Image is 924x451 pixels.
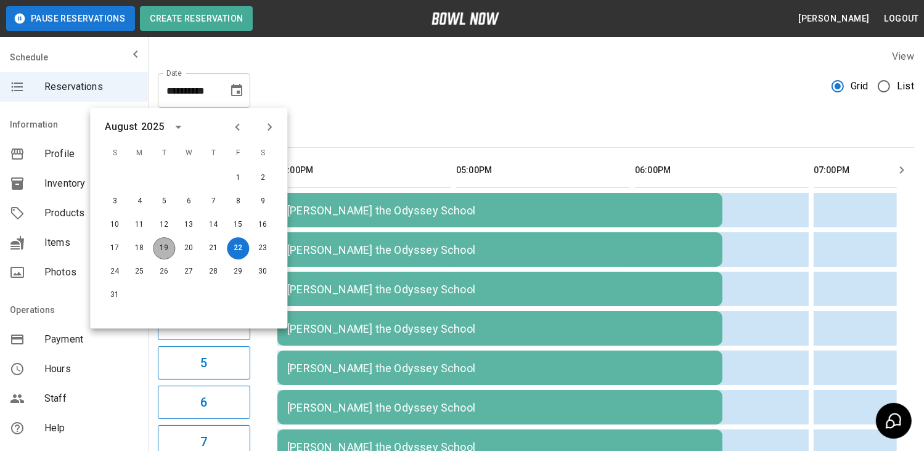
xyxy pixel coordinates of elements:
button: Aug 18, 2025 [128,237,150,259]
button: Aug 14, 2025 [202,214,224,236]
button: Aug 26, 2025 [153,261,175,283]
button: Aug 29, 2025 [227,261,249,283]
button: Aug 12, 2025 [153,214,175,236]
button: Aug 2, 2025 [251,167,274,189]
span: Grid [851,79,869,94]
button: Aug 10, 2025 [104,214,126,236]
button: Aug 24, 2025 [104,261,126,283]
th: 05:00PM [456,153,630,188]
div: [PERSON_NAME] the Odyssey School [287,401,713,414]
span: Staff [44,391,138,406]
button: calendar view is open, switch to year view [168,116,189,137]
span: Profile [44,147,138,161]
button: Aug 21, 2025 [202,237,224,259]
button: Choose date, selected date is Aug 22, 2025 [224,78,249,103]
button: 5 [158,346,250,380]
button: Next month [259,116,280,137]
button: Aug 3, 2025 [104,190,126,213]
button: Logout [880,7,924,30]
button: Aug 22, 2025 [227,237,249,259]
button: Aug 27, 2025 [178,261,200,283]
span: Help [44,421,138,436]
span: F [227,141,249,166]
button: Aug 15, 2025 [227,214,249,236]
button: Aug 25, 2025 [128,261,150,283]
button: Pause Reservations [6,6,135,31]
span: Items [44,235,138,250]
button: Aug 31, 2025 [104,284,126,306]
span: Hours [44,362,138,376]
button: Aug 13, 2025 [178,214,200,236]
span: S [104,141,126,166]
button: Aug 20, 2025 [178,237,200,259]
button: Aug 17, 2025 [104,237,126,259]
span: Photos [44,265,138,280]
button: Aug 28, 2025 [202,261,224,283]
button: Aug 7, 2025 [202,190,224,213]
span: M [128,141,150,166]
span: Payment [44,332,138,347]
button: Previous month [227,116,248,137]
button: 6 [158,386,250,419]
button: Aug 5, 2025 [153,190,175,213]
button: Aug 1, 2025 [227,167,249,189]
button: [PERSON_NAME] [793,7,874,30]
h6: 6 [200,392,207,412]
label: View [892,51,914,62]
button: Create Reservation [140,6,253,31]
div: [PERSON_NAME] the Odyssey School [287,283,713,296]
div: [PERSON_NAME] the Odyssey School [287,322,713,335]
span: S [251,141,274,166]
div: [PERSON_NAME] the Odyssey School [287,362,713,375]
span: List [897,79,914,94]
button: Aug 9, 2025 [251,190,274,213]
span: W [178,141,200,166]
div: [PERSON_NAME] the Odyssey School [287,204,713,217]
div: inventory tabs [158,118,914,147]
span: T [153,141,175,166]
button: Aug 11, 2025 [128,214,150,236]
h6: 5 [200,353,207,373]
button: Aug 4, 2025 [128,190,150,213]
span: Reservations [44,79,138,94]
div: 2025 [141,120,164,134]
button: Aug 16, 2025 [251,214,274,236]
span: Inventory [44,176,138,191]
button: Aug 30, 2025 [251,261,274,283]
div: August [105,120,137,134]
th: 06:00PM [635,153,809,188]
img: logo [431,12,499,25]
div: [PERSON_NAME] the Odyssey School [287,243,713,256]
button: Aug 23, 2025 [251,237,274,259]
button: Aug 6, 2025 [178,190,200,213]
span: T [202,141,224,166]
span: Products [44,206,138,221]
th: 04:00PM [277,153,451,188]
button: Aug 19, 2025 [153,237,175,259]
button: Aug 8, 2025 [227,190,249,213]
